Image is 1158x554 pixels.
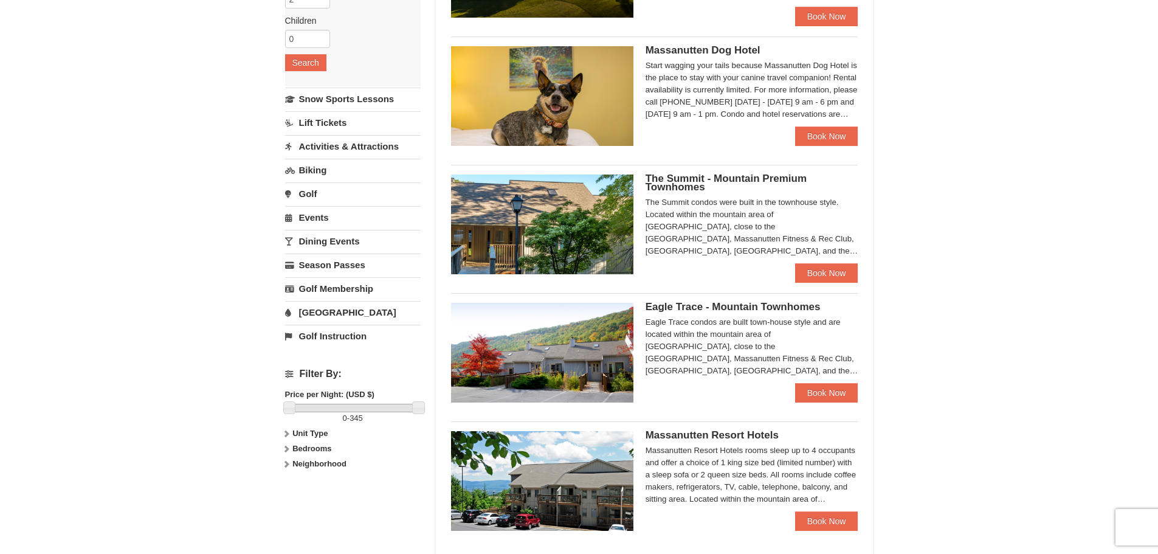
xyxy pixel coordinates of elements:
strong: Price per Night: (USD $) [285,390,374,399]
a: Lift Tickets [285,111,421,134]
label: - [285,412,421,424]
div: Massanutten Resort Hotels rooms sleep up to 4 occupants and offer a choice of 1 king size bed (li... [646,445,858,505]
a: Dining Events [285,230,421,252]
a: Golf Membership [285,277,421,300]
img: 27428181-5-81c892a3.jpg [451,46,633,146]
img: 19218983-1-9b289e55.jpg [451,303,633,403]
span: Massanutten Resort Hotels [646,429,779,441]
a: Season Passes [285,254,421,276]
div: Start wagging your tails because Massanutten Dog Hotel is the place to stay with your canine trav... [646,60,858,120]
strong: Unit Type [292,429,328,438]
strong: Neighborhood [292,459,346,468]
a: Book Now [795,511,858,531]
strong: Bedrooms [292,444,331,453]
span: The Summit - Mountain Premium Townhomes [646,173,807,193]
h4: Filter By: [285,369,421,379]
a: Activities & Attractions [285,135,421,158]
a: Biking [285,159,421,181]
a: Golf [285,182,421,205]
button: Search [285,54,326,71]
img: 19219026-1-e3b4ac8e.jpg [451,431,633,531]
span: Massanutten Dog Hotel [646,44,760,56]
span: 0 [343,414,347,423]
div: Eagle Trace condos are built town-house style and are located within the mountain area of [GEOGRA... [646,316,858,377]
a: Book Now [795,126,858,146]
a: Book Now [795,263,858,283]
img: 19219034-1-0eee7e00.jpg [451,175,633,274]
a: Book Now [795,383,858,403]
div: The Summit condos were built in the townhouse style. Located within the mountain area of [GEOGRAP... [646,196,858,257]
a: [GEOGRAPHIC_DATA] [285,301,421,324]
a: Book Now [795,7,858,26]
label: Children [285,15,412,27]
a: Events [285,206,421,229]
a: Snow Sports Lessons [285,88,421,110]
span: 345 [350,414,363,423]
a: Golf Instruction [285,325,421,347]
span: Eagle Trace - Mountain Townhomes [646,301,821,313]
